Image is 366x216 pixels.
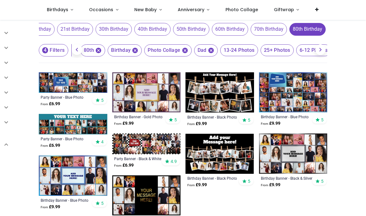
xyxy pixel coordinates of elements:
span: Dad [194,44,218,56]
button: 30th Birthday [93,23,132,35]
span: From [41,102,48,106]
a: Birthday Banner - Black Photo Collage [187,176,239,181]
span: 25+ Photos [261,44,294,56]
img: Personalised Party Banner - Blue Photo Collage - Custom Text & 30 Photo Upload [39,72,107,93]
span: Anniversary [178,7,204,13]
span: Photo Collage [144,44,191,56]
button: 80th Birthday [287,23,326,35]
img: Personalised Birthday Backdrop Banner - Gold Photo Collage - 16 Photo Upload [112,72,181,113]
strong: £ 6.99 [41,142,60,149]
span: 13-24 Photos [220,44,258,56]
img: Personalised Birthday Backdrop Banner - Blue Photo Collage - Add Text & 48 Photo Upload [259,72,328,113]
a: Birthday Banner - Blue Photo Collage [261,114,313,119]
a: Birthday Banner - Blue Photo Collage [41,198,92,203]
strong: £ 9.99 [261,182,280,188]
a: Birthday Banner - Black Photo Collage [187,115,239,119]
span: 6-12 Photos [296,44,331,56]
strong: £ 6.99 [41,101,60,107]
span: From [187,183,195,187]
span: 80th [80,44,105,56]
span: Photo Collage [225,7,258,13]
span: From [261,183,268,187]
span: 50th Birthday [173,23,209,35]
strong: £ 9.99 [187,121,207,127]
span: 4.9 [171,159,177,164]
span: 5 [248,178,250,184]
a: Birthday Banner - Black & Silver Photo Collage [261,176,313,181]
span: 5 [321,117,324,123]
button: 60th Birthday [209,23,248,35]
img: Personalised Birthday Backdrop Banner - Black Photo Collage - 17 Photo Upload [185,134,254,174]
img: Personalised Birthday Backdrop Banner - Blue Photo Collage - 16 Photo Upload [39,155,107,196]
span: From [41,144,48,147]
span: New Baby [134,7,157,13]
span: From [187,122,195,126]
a: Party Banner - Black & White Chequered Photo Collage [114,156,166,161]
span: 5 [248,117,250,123]
a: Birthday Banner - Gold Photo Collage [114,114,166,119]
strong: £ 9.99 [41,204,60,210]
span: From [114,164,122,167]
img: Personalised Birthday Backdrop Banner - Black & Silver Photo Collage - 16 Photo Upload [259,133,328,174]
span: 5 [101,200,104,206]
span: 70th Birthday [251,23,287,35]
strong: £ 9.99 [261,120,280,127]
img: Personalised Birthday Backdrop Banner - Black Photo Collage - 12 Photo Upload [185,72,254,113]
strong: £ 9.99 [187,182,207,188]
button: 4Filters [39,44,68,56]
span: From [41,205,48,209]
span: 5 [174,117,177,123]
span: 80th Birthday [289,23,326,35]
span: 60th Birthday [212,23,248,35]
span: 5 [101,97,104,103]
span: From [114,122,122,125]
img: Personalised Black Birthday Backdrop Banner - 12 Photo Upload [112,175,181,216]
strong: £ 9.99 [114,120,134,127]
span: 30th Birthday [96,23,132,35]
img: Personalised Party Banner - Black & White Chequered Photo Collage - 30 Photos [112,133,181,154]
button: 50th Birthday [171,23,209,35]
span: 5 [321,178,324,184]
button: 40th Birthday [132,23,171,35]
span: From [261,122,268,125]
a: Party Banner - Blue Photo Collage [41,136,92,141]
button: 21st Birthday [55,23,93,35]
span: 4 [101,139,104,145]
strong: £ 6.99 [114,162,134,169]
span: Birthdays [47,7,68,13]
span: 21st Birthday [57,23,93,35]
span: Occasions [89,7,113,13]
span: Giftwrap [274,7,294,13]
img: Personalised Party Banner - Blue Photo Collage - Custom Text & 19 Photo Upload [39,114,107,134]
span: 40th Birthday [134,23,171,35]
a: Party Banner - Blue Photo Collage [41,95,92,100]
span: Birthday [108,44,142,56]
button: 70th Birthday [248,23,287,35]
span: 4 [42,47,48,53]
